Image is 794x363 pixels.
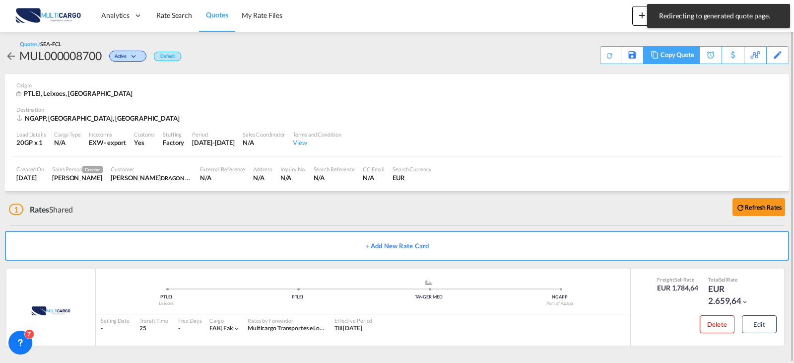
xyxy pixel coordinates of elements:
md-icon: icon-arrow-left [5,50,17,62]
md-icon: icon-chevron-down [129,54,141,60]
div: EUR 1.784,64 [657,283,698,293]
button: icon-refreshRefresh Rates [732,198,785,216]
div: - export [104,138,126,147]
md-icon: assets/icons/custom/ship-fill.svg [423,280,435,285]
div: Sailing Date [101,317,130,324]
span: Rate Search [156,11,192,19]
div: Load Details [16,131,46,138]
span: Till [DATE] [334,324,362,332]
div: View [293,138,341,147]
span: Sell [674,277,683,283]
div: Quote PDF is not available at this time [605,47,616,60]
div: Search Reference [314,165,355,173]
button: Edit [742,315,777,333]
md-icon: icon-chevron-down [233,325,240,332]
div: Stuffing [163,131,184,138]
div: Cargo [209,317,240,324]
div: Quotes /SEA-FCL [20,40,62,48]
div: N/A [253,173,272,182]
div: Inquiry No. [280,165,306,173]
md-icon: icon-plus 400-fg [636,9,648,21]
div: Customer [111,165,192,173]
div: Rates by Forwarder [248,317,325,324]
span: | [220,324,222,332]
span: Quotes [206,10,228,19]
span: Active [115,53,129,63]
div: Freight Rate [657,276,698,283]
div: EUR 2.659,64 [708,283,758,307]
div: Shared [9,204,73,215]
div: N/A [243,138,285,147]
div: NGAPP, Port of Apapa, Africa [16,114,182,123]
button: + Add New Rate Card [5,231,789,261]
span: 1 [9,204,23,215]
div: Sales Coordinator [243,131,285,138]
div: Change Status Here [109,51,146,62]
div: Till 12 Oct 2025 [334,324,362,333]
div: Ricardo Santos [52,173,103,182]
div: Free Days [178,317,202,324]
div: Multicargo Transportes e Logistica [248,324,325,333]
div: TANGER MED [363,294,494,300]
div: Copy Quote [643,46,699,64]
div: Customs [134,131,155,138]
div: N/A [314,173,355,182]
div: EXW [89,138,104,147]
div: Total Rate [708,276,758,283]
span: Rates [30,205,50,214]
span: SEA-FCL [40,41,61,47]
span: Analytics [101,10,130,20]
div: Destination [16,106,778,113]
div: Created On [16,165,44,173]
div: Copy Quote [661,47,694,64]
div: N/A [363,173,385,182]
div: N/A [200,173,245,182]
div: Leixoes [101,300,232,307]
div: PTLEI [101,294,232,300]
button: Delete [700,315,734,333]
div: N/A [280,173,306,182]
span: Sell [719,277,727,283]
div: NGAPP [494,294,625,300]
md-icon: icon-refresh [605,51,614,60]
div: Transit Time [139,317,168,324]
div: ADRIAN FALCOV [111,173,192,182]
div: 25 [139,324,168,333]
div: Incoterms [89,131,126,138]
span: PTLEI, Leixoes, [GEOGRAPHIC_DATA] [24,89,132,97]
span: My Rate Files [242,11,282,19]
div: External Reference [200,165,245,173]
span: New [636,11,673,19]
div: PTLEI, Leixoes, Europe [16,89,135,98]
span: Multicargo Transportes e Logistica [248,324,336,332]
md-icon: icon-chevron-down [741,298,748,305]
button: icon-plus 400-fgNewicon-chevron-down [632,6,677,26]
div: Address [253,165,272,173]
div: EUR [393,173,432,182]
img: 82db67801a5411eeacfdbd8acfa81e61.png [15,4,82,27]
div: Port of Apapa [494,300,625,307]
span: FAK [209,324,224,332]
div: Default [154,52,181,61]
div: Origin [16,81,778,89]
span: DRAGON CARGO [161,174,204,182]
b: Refresh Rates [745,204,782,211]
div: N/A [54,138,81,147]
div: Factory Stuffing [163,138,184,147]
div: 20GP x 1 [16,138,46,147]
div: Effective Period [334,317,372,324]
div: PTLEI [232,294,363,300]
div: Period [192,131,235,138]
div: 25 Sep 2026 [192,138,235,147]
div: 6 Oct 2025 [16,173,44,182]
div: Change Status Here [102,48,149,64]
div: - [178,324,180,333]
div: - [101,324,130,333]
div: Terms and Condition [293,131,341,138]
img: MultiCargo [18,298,84,323]
div: MUL000008700 [19,48,102,64]
div: Yes [134,138,155,147]
div: Sales Person [52,165,103,173]
span: Redirecting to generated quote page. [656,11,781,21]
span: Creator [82,166,103,173]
